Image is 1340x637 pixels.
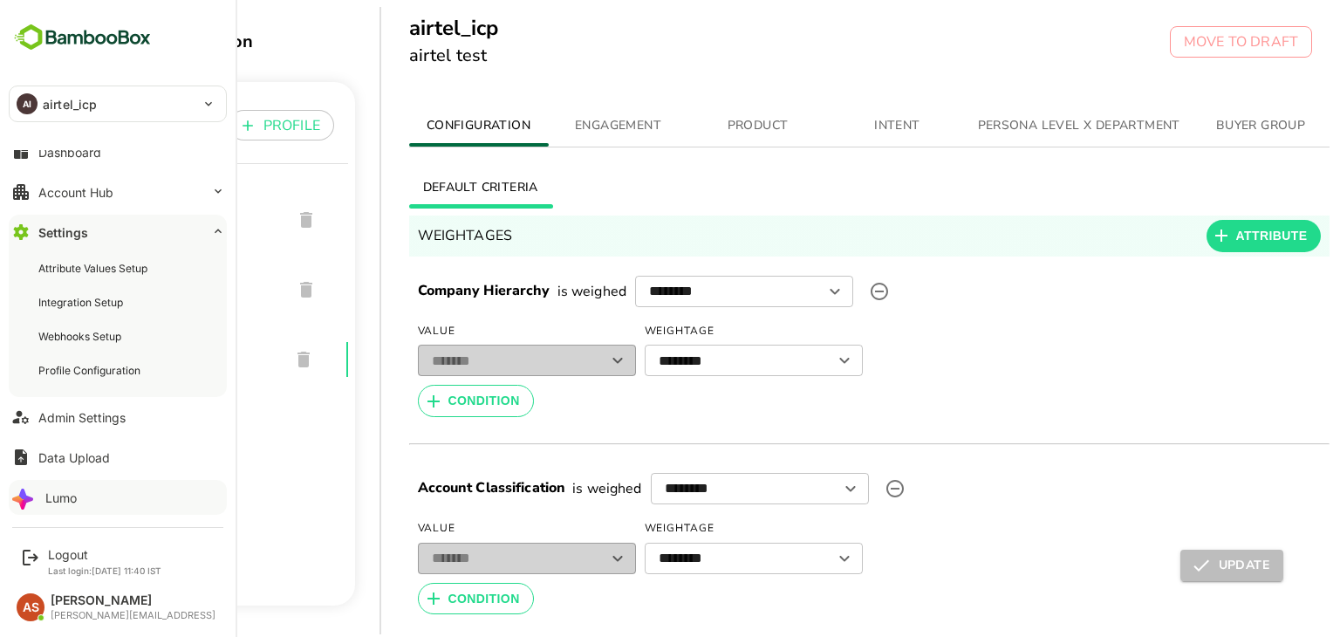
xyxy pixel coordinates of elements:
span: Value [357,515,575,543]
div: [PERSON_NAME] [51,593,215,608]
div: Lumo [45,490,77,505]
h6: airtel test [348,42,437,70]
div: AS [17,593,44,621]
div: [PERSON_NAME][EMAIL_ADDRESS] [51,610,215,621]
span: ATTRIBUTE [1175,225,1247,247]
button: Dashboard [9,134,227,169]
button: PROFILE [167,110,273,140]
div: Webhooks Setup [38,329,125,344]
span: ENGAGEMENT [498,115,617,137]
h6: WEIGHTAGES [357,223,452,248]
div: Attribute Values Setup [38,261,151,276]
button: Account Hub [9,175,227,209]
label: upload picture [817,471,851,506]
button: Open [771,348,796,373]
span: CONDITION [387,588,459,610]
span: joetest [21,279,217,300]
p: airtel_icp [43,95,97,113]
div: airtel [7,185,287,255]
button: Open [762,279,786,304]
span: INTENT [777,115,896,137]
button: ATTRIBUTE [1145,220,1261,252]
span: Weightage [584,515,802,543]
p: PROFILE [21,114,78,135]
span: airtel [21,209,217,230]
button: Settings [9,215,227,250]
span: PERSONA LEVEL X DEPARTMENT [917,115,1119,137]
p: MOVE TO DRAFT [1123,31,1237,52]
button: Open [777,476,802,501]
div: AIairtel_icp [10,86,226,121]
h6: Account Classification [357,477,505,500]
p: PROFILE [202,115,259,136]
div: Data Upload [38,450,110,465]
img: BambooboxFullLogoMark.5f36c76dfaba33ec1ec1367b70bb1252.svg [9,21,156,54]
h6: Company Hierarchy [357,280,489,303]
button: Open [771,546,796,571]
button: Lumo [9,480,227,515]
p: Last login: [DATE] 11:40 IST [48,565,161,576]
button: Admin Settings [9,400,227,435]
button: DEFAULT CRITERIA [348,167,491,209]
button: MOVE TO DRAFT [1109,26,1251,58]
div: airtel_icp [7,325,287,394]
div: Integration Setup [38,295,126,310]
button: CONDITION [357,385,473,417]
span: CONDITION [387,390,459,412]
span: PRODUCT [638,115,756,137]
div: simple tabs [348,105,1269,147]
p: is weighed [496,281,566,302]
span: BUYER GROUP [1140,115,1259,137]
span: Weightage [584,318,802,346]
span: airtel_icp [21,349,215,370]
label: upload picture [801,274,836,309]
div: Profile Configuration [38,363,144,378]
div: Settings [38,225,88,240]
div: joetest [7,255,287,325]
span: Value [357,318,575,346]
h5: airtel_icp [348,14,437,42]
div: Profile Configuration [21,30,294,53]
div: Account Hub [38,185,113,200]
button: CONDITION [357,583,473,615]
div: AI [17,93,38,114]
p: is weighed [511,478,581,499]
div: basic tabs example [348,167,1269,209]
div: Dashboard [38,145,101,160]
span: CONFIGURATION [359,115,477,137]
div: Admin Settings [38,410,126,425]
button: Data Upload [9,440,227,475]
div: Logout [48,547,161,562]
button: UPDATE [1119,550,1222,581]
